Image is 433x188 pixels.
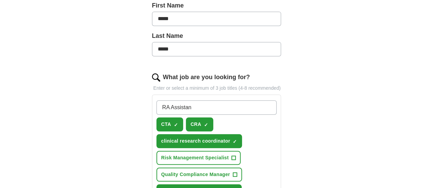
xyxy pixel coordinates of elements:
button: Risk Management Specialist [156,151,241,165]
span: ✓ [204,122,208,128]
p: Enter or select a minimum of 3 job titles (4-8 recommended) [152,85,281,92]
span: CRA [191,121,201,128]
input: Type a job title and press enter [156,100,277,115]
span: ✓ [233,139,237,144]
label: First Name [152,1,281,10]
span: Risk Management Specialist [161,154,229,161]
span: Quality Compliance Manager [161,171,230,178]
button: CRA✓ [186,117,213,131]
span: clinical research coordinator [161,138,230,145]
span: CTA [161,121,171,128]
button: CTA✓ [156,117,183,131]
label: What job are you looking for? [163,73,250,82]
span: ✓ [174,122,178,128]
img: search.png [152,73,160,82]
label: Last Name [152,31,281,41]
button: Quality Compliance Manager [156,168,242,182]
button: clinical research coordinator✓ [156,134,242,148]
